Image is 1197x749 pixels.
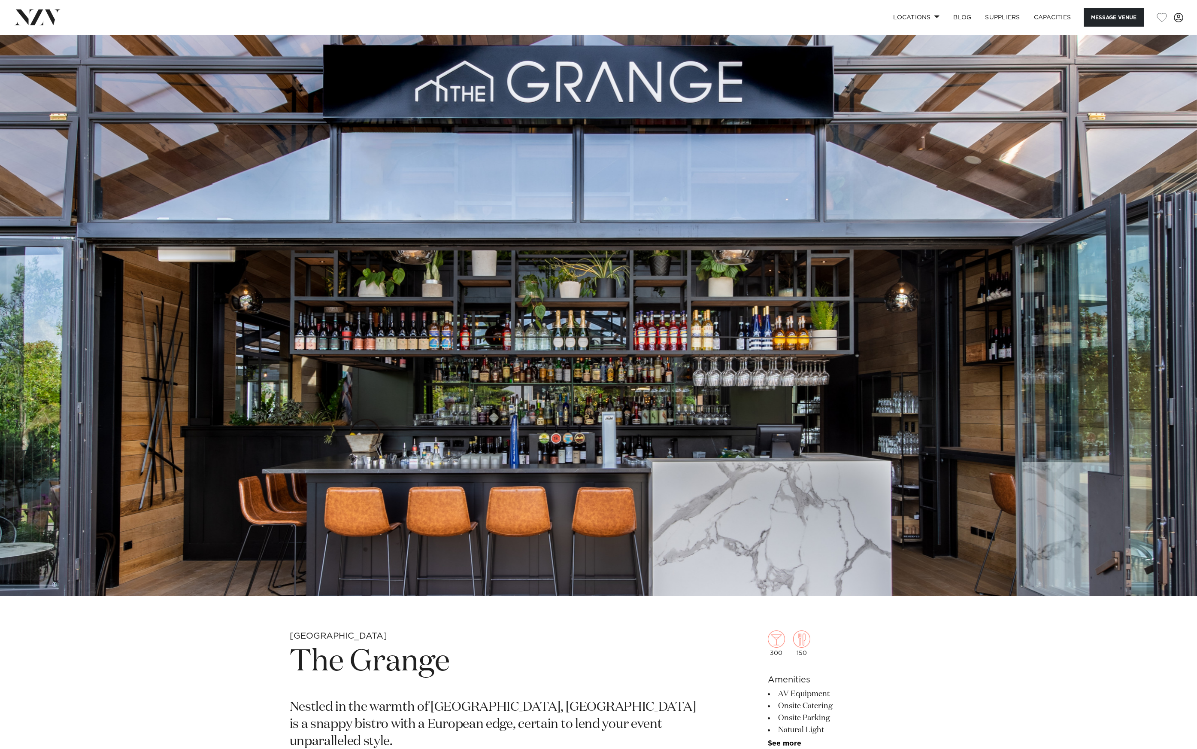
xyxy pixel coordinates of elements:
button: Message Venue [1084,8,1144,27]
h6: Amenities [768,673,908,686]
small: [GEOGRAPHIC_DATA] [290,632,387,640]
li: Onsite Catering [768,700,908,712]
div: 150 [793,630,810,656]
div: 300 [768,630,785,656]
a: SUPPLIERS [978,8,1027,27]
h1: The Grange [290,642,707,682]
a: Locations [886,8,946,27]
a: Capacities [1027,8,1078,27]
li: Onsite Parking [768,712,908,724]
li: AV Equipment [768,688,908,700]
img: dining.png [793,630,810,648]
a: BLOG [946,8,978,27]
li: Natural Light [768,724,908,736]
img: nzv-logo.png [14,9,61,25]
img: cocktail.png [768,630,785,648]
